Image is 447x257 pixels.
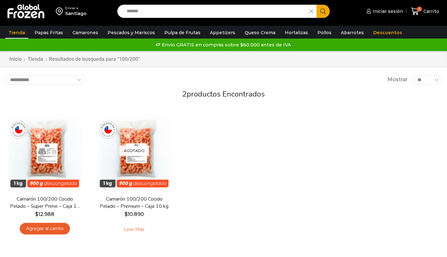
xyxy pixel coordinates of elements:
span: Mostrar [387,76,407,83]
a: Camarón 100/200 Cocido Pelado – Premium – Caja 10 kg [98,196,170,210]
a: Inicio [9,56,22,63]
a: Queso Crema [242,27,279,39]
a: Pollos [314,27,335,39]
a: Papas Fritas [31,27,66,39]
a: Tienda [27,56,44,63]
a: Agregar al carrito: “Camarón 100/200 Cocido Pelado - Super Prime - Caja 10 kg” [20,223,70,234]
div: Santiago [65,10,87,17]
button: Search button [317,5,330,18]
p: Agotado [120,146,149,156]
a: Abarrotes [338,27,367,39]
bdi: 12.988 [35,211,54,217]
select: Pedido de la tienda [5,75,85,85]
span: $ [125,211,128,217]
a: Tienda [5,27,28,39]
img: address-field-icon.svg [56,6,65,17]
a: Descuentos [370,27,405,39]
a: Camarones [69,27,101,39]
a: Appetizers [207,27,238,39]
a: 0 Carrito [409,4,441,19]
span: 0 [417,7,422,12]
span: 2 [182,89,187,99]
span: $ [35,211,38,217]
a: Camarón 100/200 Cocido Pelado – Super Prime – Caja 10 kg [9,196,81,210]
div: Enviar a [65,6,87,10]
h1: Resultados de búsqueda para “100/200” [49,56,140,62]
nav: Breadcrumb [9,56,140,63]
a: Leé más sobre “Camarón 100/200 Cocido Pelado - Premium - Caja 10 kg” [114,223,154,236]
a: Pulpa de Frutas [161,27,204,39]
a: Hortalizas [282,27,311,39]
a: Iniciar sesión [365,5,403,18]
span: Iniciar sesión [371,8,403,14]
a: Pescados y Mariscos [104,27,158,39]
span: productos encontrados [187,89,265,99]
span: Carrito [422,8,439,14]
bdi: 10.890 [125,211,144,217]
